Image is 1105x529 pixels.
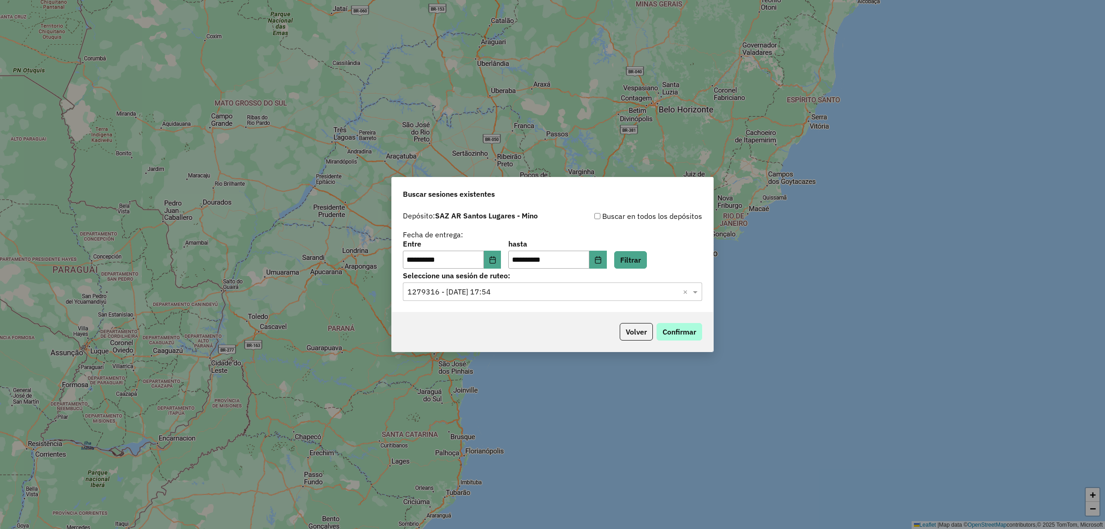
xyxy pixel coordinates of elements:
span: Buscar sesiones existentes [403,188,495,200]
button: Confirmar [657,323,702,341]
button: Choose Date [484,251,501,269]
strong: SAZ AR Santos Lugares - Mino [435,211,538,220]
label: hasta [508,238,606,249]
label: Fecha de entrega: [403,229,463,240]
label: Seleccione una sesión de ruteo: [403,270,702,281]
span: Clear all [683,286,691,297]
label: Depósito: [403,210,538,221]
button: Choose Date [589,251,607,269]
button: Filtrar [614,251,647,269]
div: Buscar en todos los depósitos [552,211,702,222]
button: Volver [620,323,653,341]
label: Entre [403,238,501,249]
